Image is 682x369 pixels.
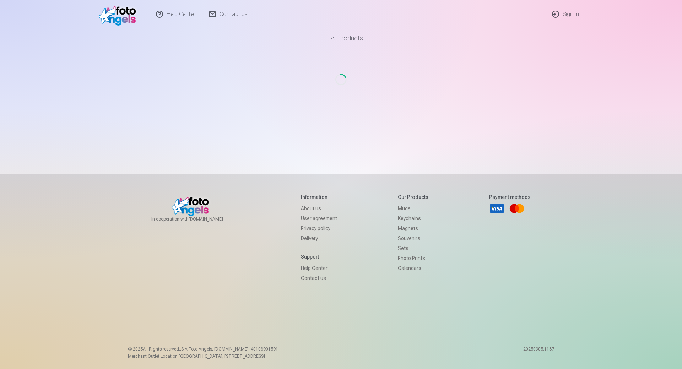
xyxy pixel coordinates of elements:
span: SIA Foto Angels, [DOMAIN_NAME]. 40103901591 [181,347,278,352]
a: Souvenirs [398,233,428,243]
a: Sets [398,243,428,253]
a: [DOMAIN_NAME] [189,216,240,222]
a: Contact us [301,273,337,283]
a: About us [301,204,337,213]
h5: Support [301,253,337,260]
p: Merchant Outlet Location [GEOGRAPHIC_DATA], [STREET_ADDRESS] [128,353,278,359]
a: Calendars [398,263,428,273]
a: Keychains [398,213,428,223]
a: Delivery [301,233,337,243]
a: Privacy policy [301,223,337,233]
p: 20250905.1137 [523,346,554,359]
h5: Payment methods [489,194,531,201]
h5: Information [301,194,337,201]
a: All products [311,28,372,48]
a: User agreement [301,213,337,223]
a: Mastercard [509,201,525,216]
img: /fa1 [99,3,140,26]
span: In cooperation with [151,216,240,222]
a: Photo prints [398,253,428,263]
a: Magnets [398,223,428,233]
a: Visa [489,201,505,216]
a: Mugs [398,204,428,213]
a: Help Center [301,263,337,273]
h5: Our products [398,194,428,201]
p: © 2025 All Rights reserved. , [128,346,278,352]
